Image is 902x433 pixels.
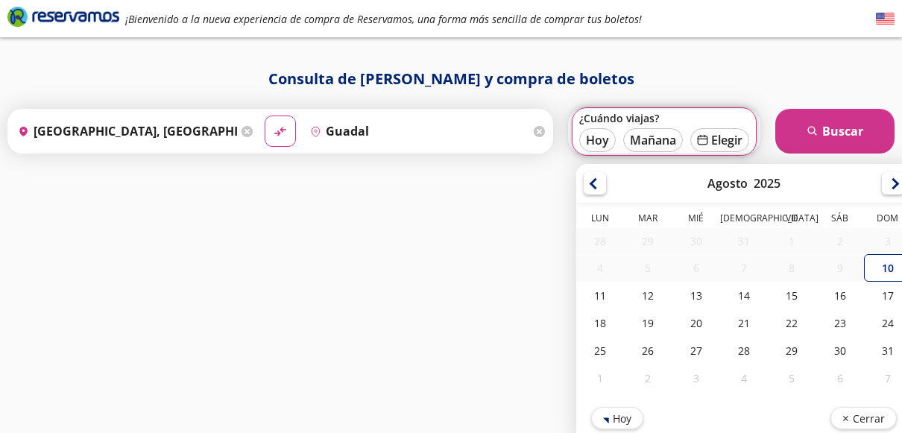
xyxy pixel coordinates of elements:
[816,337,863,364] div: 30-Ago-25
[720,337,768,364] div: 28-Ago-25
[576,255,624,281] div: 04-Ago-25
[125,12,642,26] em: ¡Bienvenido a la nueva experiencia de compra de Reservamos, una forma más sencilla de comprar tus...
[816,212,863,228] th: Sábado
[768,309,816,337] div: 22-Ago-25
[816,228,863,254] div: 02-Ago-25
[720,282,768,309] div: 14-Ago-25
[816,364,863,392] div: 06-Sep-25
[7,68,895,90] h1: Consulta de [PERSON_NAME] y compra de boletos
[304,113,530,150] input: Buscar Destino
[624,255,672,281] div: 05-Ago-25
[624,212,672,228] th: Martes
[7,5,119,28] i: Brand Logo
[672,337,720,364] div: 27-Ago-25
[768,228,816,254] div: 01-Ago-25
[876,10,895,28] button: English
[624,228,672,254] div: 29-Jul-25
[690,128,749,152] button: Elegir
[816,255,863,281] div: 09-Ago-25
[624,337,672,364] div: 26-Ago-25
[7,5,119,32] a: Brand Logo
[775,109,895,154] button: Buscar
[576,212,624,228] th: Lunes
[579,111,749,125] label: ¿Cuándo viajas?
[576,364,624,392] div: 01-Sep-25
[707,175,748,192] div: Agosto
[672,212,720,228] th: Miércoles
[591,407,643,429] button: Hoy
[672,255,720,281] div: 06-Ago-25
[754,175,780,192] div: 2025
[768,255,816,281] div: 08-Ago-25
[624,282,672,309] div: 12-Ago-25
[720,212,768,228] th: Jueves
[624,309,672,337] div: 19-Ago-25
[576,337,624,364] div: 25-Ago-25
[576,309,624,337] div: 18-Ago-25
[720,255,768,281] div: 07-Ago-25
[720,228,768,254] div: 31-Jul-25
[579,128,616,152] button: Hoy
[576,228,624,254] div: 28-Jul-25
[672,282,720,309] div: 13-Ago-25
[672,364,720,392] div: 03-Sep-25
[768,212,816,228] th: Viernes
[672,309,720,337] div: 20-Ago-25
[816,309,863,337] div: 23-Ago-25
[672,228,720,254] div: 30-Jul-25
[623,128,683,152] button: Mañana
[624,364,672,392] div: 02-Sep-25
[576,282,624,309] div: 11-Ago-25
[720,309,768,337] div: 21-Ago-25
[12,113,238,150] input: Buscar Origen
[720,364,768,392] div: 04-Sep-25
[830,407,897,429] button: Cerrar
[816,282,863,309] div: 16-Ago-25
[768,364,816,392] div: 05-Sep-25
[768,282,816,309] div: 15-Ago-25
[768,337,816,364] div: 29-Ago-25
